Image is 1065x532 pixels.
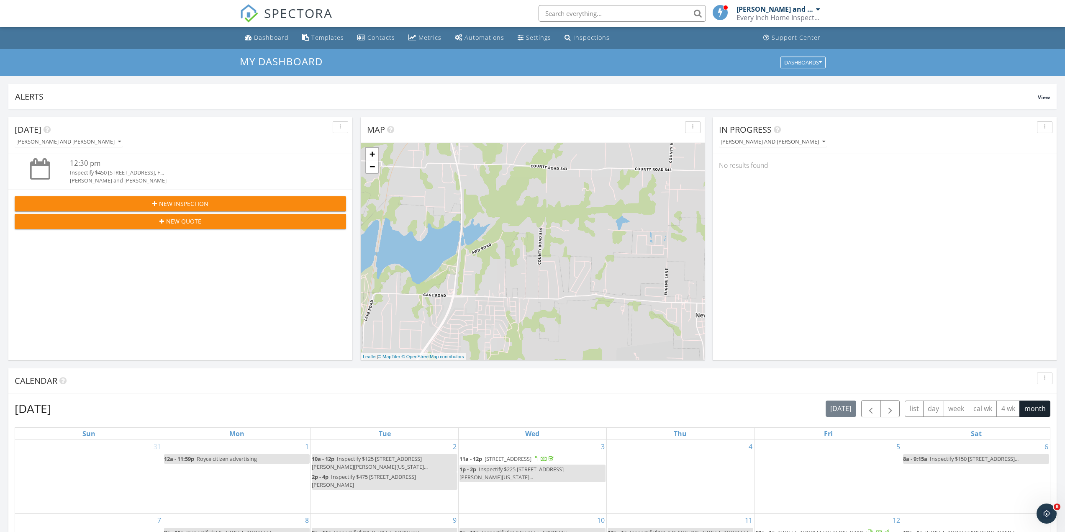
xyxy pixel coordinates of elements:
[254,33,289,41] div: Dashboard
[923,401,944,417] button: day
[70,169,318,177] div: Inspectify $450 [STREET_ADDRESS], F...
[464,33,504,41] div: Automations
[367,33,395,41] div: Contacts
[459,440,606,513] td: Go to September 3, 2025
[459,455,555,463] a: 11a - 12p [STREET_ADDRESS]
[905,401,924,417] button: list
[15,400,51,417] h2: [DATE]
[772,33,821,41] div: Support Center
[1043,440,1050,453] a: Go to September 6, 2025
[303,514,311,527] a: Go to September 8, 2025
[721,139,825,145] div: [PERSON_NAME] and [PERSON_NAME]
[312,455,334,463] span: 10a - 12p
[969,401,997,417] button: cal wk
[595,514,606,527] a: Go to September 10, 2025
[15,124,41,135] span: [DATE]
[452,30,508,46] a: Automations (Basic)
[15,136,123,148] button: [PERSON_NAME] and [PERSON_NAME]
[780,57,826,68] button: Dashboards
[264,4,333,22] span: SPECTORA
[861,400,881,417] button: Previous month
[241,30,292,46] a: Dashboard
[826,401,856,417] button: [DATE]
[366,148,378,160] a: Zoom in
[459,454,605,464] a: 11a - 12p [STREET_ADDRESS]
[451,440,458,453] a: Go to September 2, 2025
[1037,504,1057,524] iframe: Intercom live chat
[895,440,902,453] a: Go to September 5, 2025
[240,11,333,29] a: SPECTORA
[418,33,441,41] div: Metrics
[719,136,827,148] button: [PERSON_NAME] and [PERSON_NAME]
[459,465,564,481] span: Inspectify $225 [STREET_ADDRESS][PERSON_NAME][US_STATE]...
[573,33,610,41] div: Inspections
[70,158,318,169] div: 12:30 pm
[903,455,927,463] span: 8a - 9:15a
[514,30,554,46] a: Settings
[459,455,482,463] span: 11a - 12p
[163,440,311,513] td: Go to September 1, 2025
[378,354,400,359] a: © MapTiler
[405,30,445,46] a: Metrics
[303,440,311,453] a: Go to September 1, 2025
[902,440,1050,513] td: Go to September 6, 2025
[164,455,194,463] span: 12a - 11:59p
[822,428,834,439] a: Friday
[672,428,688,439] a: Thursday
[754,440,902,513] td: Go to September 5, 2025
[361,353,466,360] div: |
[377,428,393,439] a: Tuesday
[930,455,1019,463] span: Inspectify $150 [STREET_ADDRESS]...
[969,428,983,439] a: Saturday
[944,401,969,417] button: week
[743,514,754,527] a: Go to September 11, 2025
[1019,401,1050,417] button: month
[880,400,900,417] button: Next month
[240,54,323,68] span: My Dashboard
[311,33,344,41] div: Templates
[15,440,163,513] td: Go to August 31, 2025
[312,455,428,470] span: Inspectify $125 [STREET_ADDRESS][PERSON_NAME][PERSON_NAME][US_STATE]...
[311,440,459,513] td: Go to September 2, 2025
[159,199,208,208] span: New Inspection
[312,473,416,488] span: Inspectify $475 [STREET_ADDRESS][PERSON_NAME]
[524,428,541,439] a: Wednesday
[996,401,1020,417] button: 4 wk
[15,91,1038,102] div: Alerts
[485,455,531,463] span: [STREET_ADDRESS]
[526,33,551,41] div: Settings
[15,214,346,229] button: New Quote
[152,440,163,453] a: Go to August 31, 2025
[15,375,57,386] span: Calendar
[156,514,163,527] a: Go to September 7, 2025
[737,13,820,22] div: Every Inch Home Inspection LLC
[312,473,328,481] span: 2p - 4p
[606,440,754,513] td: Go to September 4, 2025
[70,177,318,185] div: [PERSON_NAME] and [PERSON_NAME]
[354,30,398,46] a: Contacts
[719,124,772,135] span: In Progress
[197,455,257,463] span: Royce citizen advertising
[1038,94,1050,101] span: View
[15,196,346,211] button: New Inspection
[166,217,201,226] span: New Quote
[459,465,476,473] span: 1p - 2p
[240,4,258,23] img: The Best Home Inspection Software - Spectora
[366,160,378,173] a: Zoom out
[891,514,902,527] a: Go to September 12, 2025
[16,139,121,145] div: [PERSON_NAME] and [PERSON_NAME]
[81,428,97,439] a: Sunday
[760,30,824,46] a: Support Center
[1054,504,1060,510] span: 8
[599,440,606,453] a: Go to September 3, 2025
[561,30,613,46] a: Inspections
[539,5,706,22] input: Search everything...
[451,514,458,527] a: Go to September 9, 2025
[299,30,347,46] a: Templates
[747,440,754,453] a: Go to September 4, 2025
[784,59,822,65] div: Dashboards
[363,354,377,359] a: Leaflet
[737,5,814,13] div: [PERSON_NAME] and [PERSON_NAME]
[713,154,1057,177] div: No results found
[367,124,385,135] span: Map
